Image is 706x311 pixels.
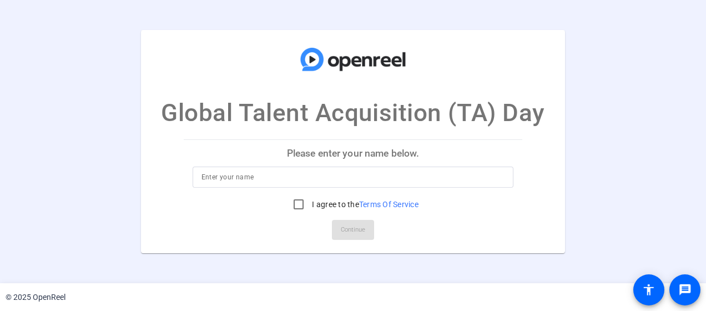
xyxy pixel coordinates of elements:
label: I agree to the [310,199,418,210]
input: Enter your name [201,170,505,184]
p: Global Talent Acquisition (TA) Day [161,94,545,131]
mat-icon: accessibility [642,283,655,297]
div: © 2025 OpenReel [6,292,65,303]
mat-icon: message [678,283,692,297]
p: Please enter your name below. [184,140,523,167]
a: Terms Of Service [359,200,418,209]
img: company-logo [297,41,409,78]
